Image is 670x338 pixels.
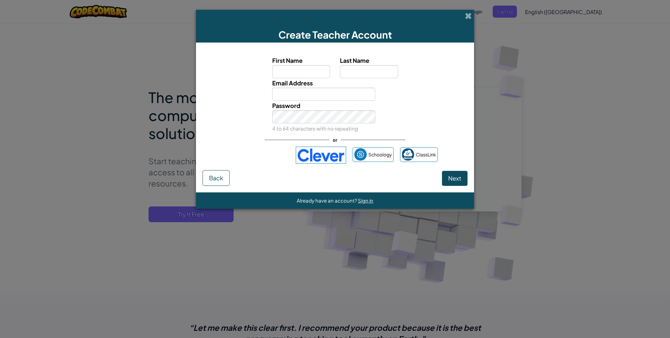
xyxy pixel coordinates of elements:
img: clever-logo-blue.png [296,147,346,164]
span: Next [448,174,461,182]
span: ClassLink [416,150,436,159]
span: Last Name [340,57,369,64]
span: Email Address [272,79,313,87]
iframe: Sign in with Google Button [229,148,292,162]
img: classlink-logo-small.png [402,148,414,161]
small: 4 to 64 characters with no repeating [272,125,358,132]
button: Back [203,170,230,186]
span: Back [209,174,223,182]
span: Schoology [368,150,392,159]
span: Password [272,102,300,109]
img: schoology.png [354,148,367,161]
button: Next [442,171,467,186]
span: First Name [272,57,303,64]
span: Create Teacher Account [278,28,392,41]
span: Already have an account? [297,197,358,204]
a: Sign in [358,197,373,204]
span: or [329,135,341,145]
